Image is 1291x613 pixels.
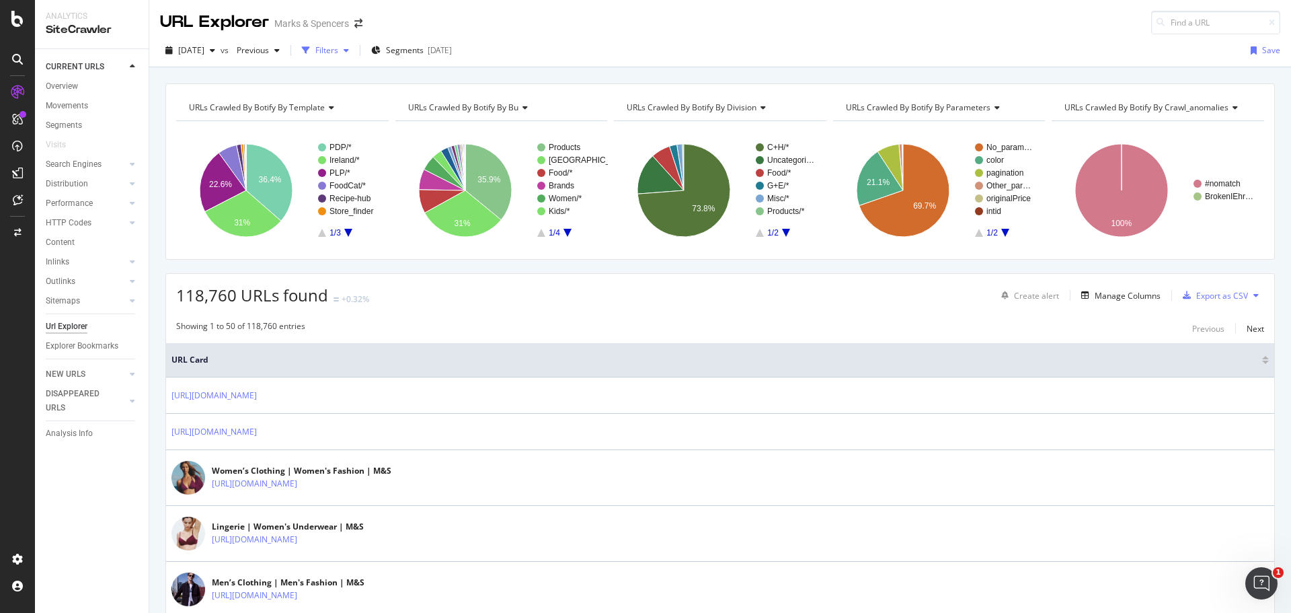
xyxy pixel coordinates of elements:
[1064,102,1228,113] span: URLs Crawled By Botify By crawl_anomalies
[329,181,366,190] text: FoodCat/*
[171,354,1259,366] span: URL Card
[46,138,79,152] a: Visits
[46,275,75,289] div: Outlinks
[329,194,371,203] text: Recipe-hub
[1052,132,1264,249] svg: A chart.
[767,207,805,216] text: Products/*
[46,275,126,289] a: Outlinks
[767,228,779,238] text: 1/2
[843,97,1033,118] h4: URLs Crawled By Botify By parameters
[259,175,282,184] text: 36.4%
[1014,290,1059,301] div: Create alert
[1245,40,1280,61] button: Save
[46,22,138,38] div: SiteCrawler
[171,573,205,606] img: main image
[986,194,1031,203] text: originalPrice
[614,132,826,249] svg: A chart.
[549,228,560,238] text: 1/4
[366,40,457,61] button: Segments[DATE]
[428,44,452,56] div: [DATE]
[46,294,126,308] a: Sitemaps
[996,285,1059,306] button: Create alert
[46,60,126,74] a: CURRENT URLS
[46,157,126,172] a: Search Engines
[212,465,391,477] div: Women’s Clothing | Women's Fashion | M&S
[624,97,814,118] h4: URLs Crawled By Botify By division
[160,40,221,61] button: [DATE]
[46,79,139,94] a: Overview
[46,216,91,230] div: HTTP Codes
[46,367,126,382] a: NEW URLS
[1273,567,1284,578] span: 1
[171,425,257,439] a: [URL][DOMAIN_NAME]
[986,143,1032,152] text: No_param…
[46,427,139,441] a: Analysis Info
[549,181,574,190] text: Brands
[986,207,1001,216] text: intid
[212,477,297,491] a: [URL][DOMAIN_NAME]
[46,99,139,113] a: Movements
[186,97,377,118] h4: URLs Crawled By Botify By template
[212,533,297,546] a: [URL][DOMAIN_NAME]
[221,44,231,56] span: vs
[395,132,608,249] div: A chart.
[767,181,789,190] text: G+E/*
[46,367,85,382] div: NEW URLS
[767,143,789,152] text: C+H/*
[1245,567,1278,600] iframe: Intercom live chat
[329,168,350,178] text: PLP/*
[46,387,114,415] div: DISAPPEARED URLS
[46,255,126,269] a: Inlinks
[1262,44,1280,56] div: Save
[176,132,389,249] svg: A chart.
[212,577,364,589] div: Men’s Clothing | Men's Fashion | M&S
[46,320,87,334] div: Url Explorer
[549,194,582,203] text: Women/*
[405,97,596,118] h4: URLs Crawled By Botify By bu
[767,194,789,203] text: Misc/*
[212,589,297,602] a: [URL][DOMAIN_NAME]
[1076,287,1161,303] button: Manage Columns
[986,168,1023,178] text: pagination
[46,11,138,22] div: Analytics
[329,207,373,216] text: Store_finder
[329,228,341,238] text: 1/3
[986,228,998,238] text: 1/2
[46,138,66,152] div: Visits
[46,255,69,269] div: Inlinks
[386,44,424,56] span: Segments
[46,339,118,353] div: Explorer Bookmarks
[46,118,139,133] a: Segments
[178,44,204,56] span: 2025 Aug. 16th
[477,175,500,184] text: 35.9%
[767,155,814,165] text: Uncategori…
[1177,285,1248,306] button: Export as CSV
[1151,11,1280,34] input: Find a URL
[176,284,328,306] span: 118,760 URLs found
[1247,320,1264,336] button: Next
[46,339,139,353] a: Explorer Bookmarks
[297,40,354,61] button: Filters
[171,517,205,550] img: main image
[454,219,470,228] text: 31%
[1192,320,1224,336] button: Previous
[46,99,88,113] div: Movements
[354,19,362,28] div: arrow-right-arrow-left
[342,293,369,305] div: +0.32%
[867,178,890,187] text: 21.1%
[986,155,1004,165] text: color
[46,118,82,133] div: Segments
[408,102,518,113] span: URLs Crawled By Botify By bu
[1062,97,1252,118] h4: URLs Crawled By Botify By crawl_anomalies
[549,207,570,216] text: Kids/*
[1192,323,1224,334] div: Previous
[329,155,360,165] text: Ireland/*
[1205,192,1253,201] text: BrokenIEhr…
[209,180,232,189] text: 22.6%
[231,44,269,56] span: Previous
[171,461,205,495] img: main image
[1196,290,1248,301] div: Export as CSV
